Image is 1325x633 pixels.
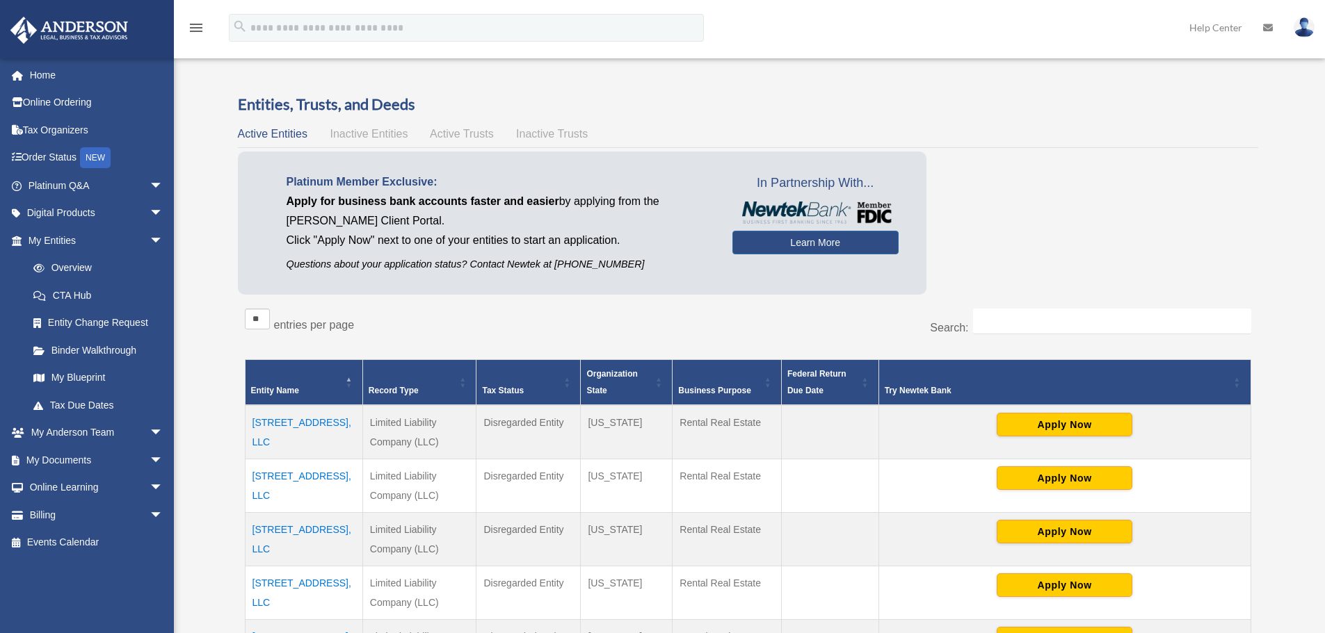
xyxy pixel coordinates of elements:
[885,382,1230,399] div: Try Newtek Bank
[10,199,184,227] a: Digital Productsarrow_drop_down
[581,405,673,459] td: [US_STATE]
[245,566,362,620] td: [STREET_ADDRESS], LLC
[362,405,476,459] td: Limited Liability Company (LLC)
[19,391,177,419] a: Tax Due Dates
[10,446,184,474] a: My Documentsarrow_drop_down
[19,336,177,364] a: Binder Walkthrough
[739,202,892,224] img: NewtekBankLogoSM.png
[678,386,751,395] span: Business Purpose
[997,466,1132,490] button: Apply Now
[245,360,362,406] th: Entity Name: Activate to invert sorting
[581,459,673,513] td: [US_STATE]
[673,459,782,513] td: Rental Real Estate
[930,322,968,334] label: Search:
[362,360,476,406] th: Record Type: Activate to sort
[10,529,184,557] a: Events Calendar
[516,128,588,140] span: Inactive Trusts
[251,386,299,395] span: Entity Name
[150,172,177,200] span: arrow_drop_down
[150,227,177,255] span: arrow_drop_down
[482,386,524,395] span: Tax Status
[274,319,355,331] label: entries per page
[19,254,170,282] a: Overview
[150,501,177,529] span: arrow_drop_down
[581,513,673,566] td: [US_STATE]
[80,147,111,168] div: NEW
[476,513,581,566] td: Disregarded Entity
[10,144,184,172] a: Order StatusNEW
[476,566,581,620] td: Disregarded Entity
[476,405,581,459] td: Disregarded Entity
[581,566,673,620] td: [US_STATE]
[238,128,307,140] span: Active Entities
[188,24,204,36] a: menu
[10,419,184,447] a: My Anderson Teamarrow_drop_down
[362,566,476,620] td: Limited Liability Company (LLC)
[245,513,362,566] td: [STREET_ADDRESS], LLC
[673,405,782,459] td: Rental Real Estate
[10,474,184,502] a: Online Learningarrow_drop_down
[287,195,559,207] span: Apply for business bank accounts faster and easier
[10,172,184,199] a: Platinum Q&Aarrow_drop_down
[732,231,899,254] a: Learn More
[997,413,1132,436] button: Apply Now
[19,309,177,337] a: Entity Change Request
[287,256,712,273] p: Questions about your application status? Contact Newtek at [PHONE_NUMBER]
[430,128,494,140] span: Active Trusts
[19,364,177,392] a: My Blueprint
[150,446,177,475] span: arrow_drop_down
[6,17,132,44] img: Anderson Advisors Platinum Portal
[10,116,184,144] a: Tax Organizers
[10,501,184,529] a: Billingarrow_drop_down
[188,19,204,36] i: menu
[287,192,712,231] p: by applying from the [PERSON_NAME] Client Portal.
[150,419,177,447] span: arrow_drop_down
[150,199,177,228] span: arrow_drop_down
[10,61,184,89] a: Home
[232,19,248,34] i: search
[732,172,899,195] span: In Partnership With...
[581,360,673,406] th: Organization State: Activate to sort
[245,405,362,459] td: [STREET_ADDRESS], LLC
[287,231,712,250] p: Click "Apply Now" next to one of your entities to start an application.
[362,459,476,513] td: Limited Liability Company (LLC)
[673,360,782,406] th: Business Purpose: Activate to sort
[287,172,712,192] p: Platinum Member Exclusive:
[586,369,637,395] span: Organization State
[997,573,1132,597] button: Apply Now
[673,513,782,566] td: Rental Real Estate
[238,94,1258,115] h3: Entities, Trusts, and Deeds
[362,513,476,566] td: Limited Liability Company (LLC)
[878,360,1251,406] th: Try Newtek Bank : Activate to sort
[245,459,362,513] td: [STREET_ADDRESS], LLC
[673,566,782,620] td: Rental Real Estate
[369,386,419,395] span: Record Type
[997,520,1132,543] button: Apply Now
[1294,17,1315,38] img: User Pic
[10,227,177,254] a: My Entitiesarrow_drop_down
[330,128,408,140] span: Inactive Entities
[781,360,878,406] th: Federal Return Due Date: Activate to sort
[476,459,581,513] td: Disregarded Entity
[476,360,581,406] th: Tax Status: Activate to sort
[150,474,177,502] span: arrow_drop_down
[10,89,184,117] a: Online Ordering
[19,281,177,309] a: CTA Hub
[787,369,846,395] span: Federal Return Due Date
